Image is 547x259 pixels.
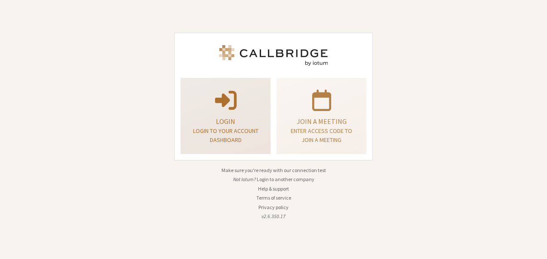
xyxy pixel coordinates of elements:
[287,116,356,126] p: Join a meeting
[277,78,366,154] a: Join a meetingEnter access code to join a meeting
[191,126,260,145] p: Login to your account dashboard
[218,45,329,66] img: Iotum
[258,185,289,192] a: Help & support
[525,237,541,253] iframe: Chat
[287,126,356,145] p: Enter access code to join a meeting
[256,194,291,201] a: Terms of service
[174,176,373,183] li: Not Iotum?
[221,167,326,173] a: Make sure you're ready with our connection test
[181,78,270,154] button: LoginLogin to your account dashboard
[174,213,373,220] li: v2.6.350.17
[191,116,260,126] p: Login
[257,176,314,183] button: Login to another company
[258,204,289,210] a: Privacy policy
